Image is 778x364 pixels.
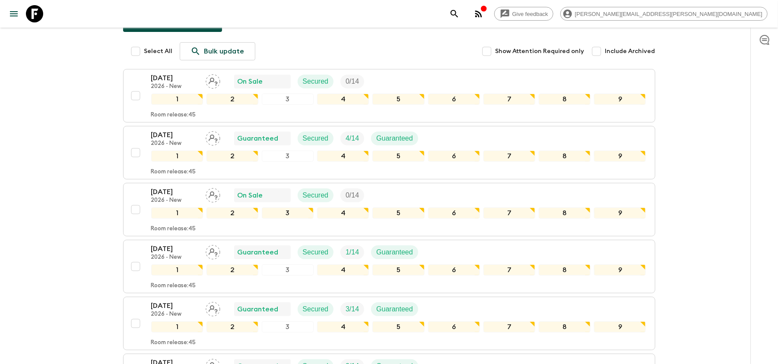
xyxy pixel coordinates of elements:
p: On Sale [238,76,263,87]
div: Trip Fill [340,75,364,88]
span: Assign pack leader [206,248,220,254]
button: [DATE]2026 - NewAssign pack leaderGuaranteedSecuredTrip FillGuaranteed123456789Room release:45 [123,126,655,179]
div: 2 [206,321,258,333]
p: Room release: 45 [151,226,196,232]
p: Guaranteed [376,133,413,144]
div: 3 [262,207,314,219]
p: 3 / 14 [346,304,359,314]
p: On Sale [238,190,263,201]
div: 8 [539,207,591,219]
p: Secured [303,133,329,144]
span: Assign pack leader [206,304,220,311]
span: Include Archived [605,47,655,56]
span: Give feedback [508,11,553,17]
div: 3 [262,321,314,333]
p: [DATE] [151,187,199,197]
div: 1 [151,321,203,333]
p: 2026 - New [151,140,199,147]
div: 3 [262,151,314,162]
p: 2026 - New [151,197,199,204]
p: Room release: 45 [151,112,196,119]
p: Guaranteed [238,304,279,314]
p: 2026 - New [151,311,199,318]
p: Guaranteed [238,247,279,257]
div: 9 [594,321,646,333]
p: Guaranteed [238,133,279,144]
button: [DATE]2026 - NewAssign pack leaderOn SaleSecuredTrip Fill123456789Room release:45 [123,69,655,122]
div: 8 [539,321,591,333]
div: 7 [483,264,535,276]
div: 2 [206,94,258,105]
div: 5 [372,94,424,105]
p: Secured [303,190,329,201]
p: Guaranteed [376,247,413,257]
button: menu [5,5,22,22]
div: 6 [428,264,480,276]
div: 4 [317,264,369,276]
p: 2026 - New [151,83,199,90]
p: 4 / 14 [346,133,359,144]
div: [PERSON_NAME][EMAIL_ADDRESS][PERSON_NAME][DOMAIN_NAME] [560,7,768,21]
div: 2 [206,207,258,219]
div: 9 [594,151,646,162]
p: Room release: 45 [151,282,196,289]
div: 6 [428,151,480,162]
div: Trip Fill [340,188,364,202]
span: Show Attention Required only [495,47,584,56]
div: 7 [483,94,535,105]
p: 1 / 14 [346,247,359,257]
div: 1 [151,207,203,219]
p: [DATE] [151,244,199,254]
div: 9 [594,207,646,219]
p: Secured [303,76,329,87]
div: 2 [206,264,258,276]
div: 6 [428,207,480,219]
p: Secured [303,304,329,314]
p: Room release: 45 [151,339,196,346]
div: 4 [317,94,369,105]
button: [DATE]2026 - NewAssign pack leaderGuaranteedSecuredTrip FillGuaranteed123456789Room release:45 [123,297,655,350]
div: 5 [372,264,424,276]
div: Secured [298,302,334,316]
div: 3 [262,264,314,276]
span: [PERSON_NAME][EMAIL_ADDRESS][PERSON_NAME][DOMAIN_NAME] [570,11,767,17]
div: Trip Fill [340,132,364,145]
div: 1 [151,151,203,162]
p: Room release: 45 [151,169,196,176]
p: 2026 - New [151,254,199,261]
div: 7 [483,151,535,162]
div: Trip Fill [340,302,364,316]
div: 4 [317,207,369,219]
div: 1 [151,94,203,105]
button: [DATE]2026 - NewAssign pack leaderGuaranteedSecuredTrip FillGuaranteed123456789Room release:45 [123,240,655,293]
div: 5 [372,321,424,333]
div: 6 [428,321,480,333]
a: Bulk update [180,42,255,60]
p: [DATE] [151,301,199,311]
p: 0 / 14 [346,76,359,87]
p: Secured [303,247,329,257]
div: 8 [539,264,591,276]
div: 8 [539,151,591,162]
p: Bulk update [204,46,245,56]
button: [DATE]2026 - NewAssign pack leaderOn SaleSecuredTrip Fill123456789Room release:45 [123,183,655,236]
div: Secured [298,245,334,259]
div: Secured [298,188,334,202]
div: 2 [206,151,258,162]
div: 1 [151,264,203,276]
div: Secured [298,132,334,145]
button: search adventures [446,5,463,22]
p: Guaranteed [376,304,413,314]
div: 7 [483,207,535,219]
div: Trip Fill [340,245,364,259]
span: Select All [144,47,173,56]
span: Assign pack leader [206,134,220,141]
span: Assign pack leader [206,77,220,84]
div: 4 [317,321,369,333]
div: 7 [483,321,535,333]
div: 3 [262,94,314,105]
div: 4 [317,151,369,162]
div: Secured [298,75,334,88]
span: Assign pack leader [206,191,220,198]
a: Give feedback [494,7,553,21]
